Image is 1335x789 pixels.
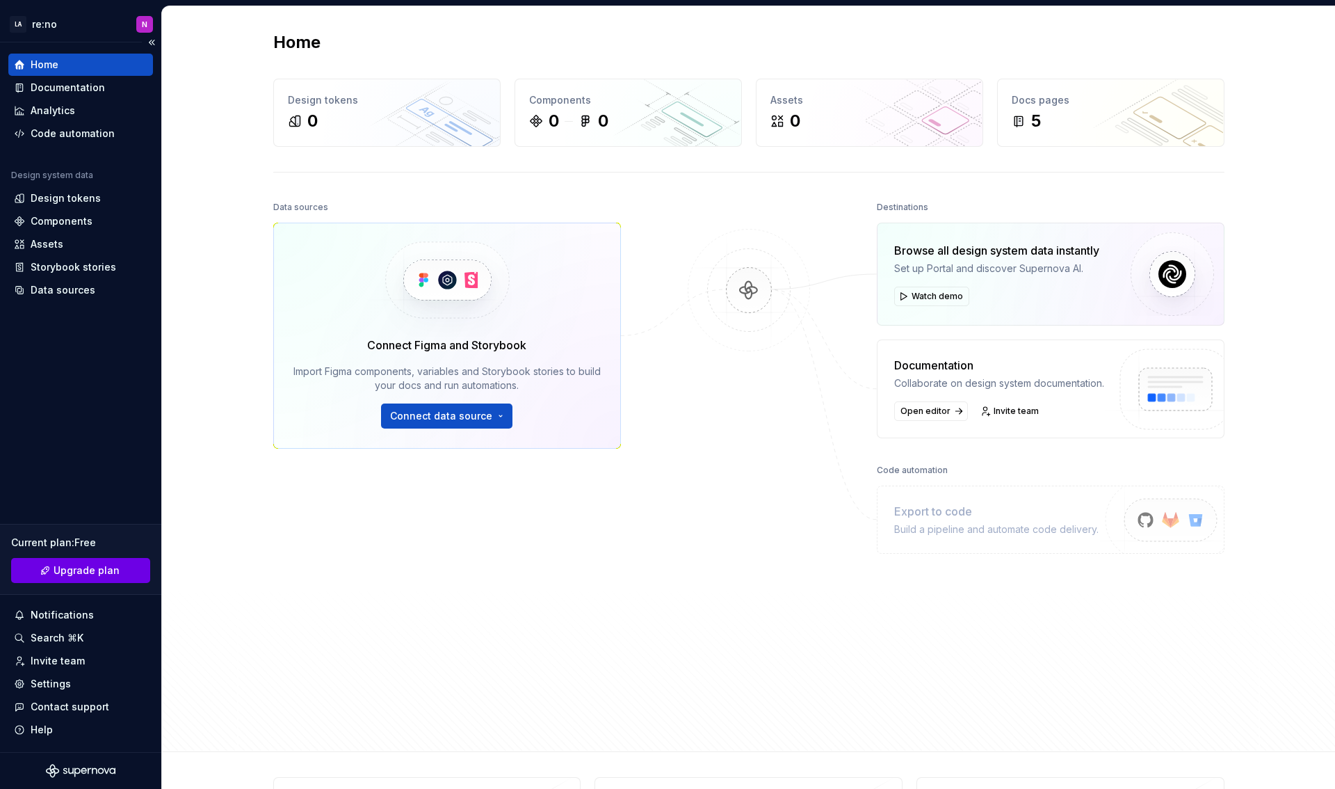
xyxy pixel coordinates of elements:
button: LAre:noN [3,9,159,39]
div: Design tokens [288,93,486,107]
span: Watch demo [912,291,963,302]
a: Assets0 [756,79,983,147]
div: Help [31,723,53,737]
a: Invite team [8,650,153,672]
div: Design tokens [31,191,101,205]
div: Set up Portal and discover Supernova AI. [894,262,1099,276]
a: Data sources [8,279,153,301]
div: LA [10,16,26,33]
button: Search ⌘K [8,627,153,649]
div: Browse all design system data instantly [894,242,1099,259]
div: Settings [31,677,71,691]
div: 0 [790,110,800,132]
div: Assets [31,237,63,251]
div: Invite team [31,654,85,668]
div: Components [31,214,92,228]
div: Documentation [894,357,1104,374]
div: Connect Figma and Storybook [367,337,526,353]
div: Export to code [894,503,1099,520]
a: Settings [8,673,153,695]
button: Help [8,719,153,741]
div: Destinations [877,198,928,217]
span: Upgrade plan [54,564,120,577]
div: N [142,19,147,30]
button: Collapse sidebar [142,33,161,52]
button: Contact support [8,696,153,718]
div: Notifications [31,608,94,622]
a: Design tokens [8,187,153,209]
div: Home [31,58,58,72]
div: Data sources [31,283,95,297]
a: Open editor [894,401,968,421]
h2: Home [273,31,321,54]
div: Design system data [11,170,93,181]
a: Docs pages5 [997,79,1224,147]
a: Home [8,54,153,76]
span: Open editor [900,406,950,417]
div: 5 [1031,110,1041,132]
a: Design tokens0 [273,79,501,147]
div: 0 [307,110,318,132]
div: 0 [549,110,559,132]
div: Documentation [31,81,105,95]
svg: Supernova Logo [46,764,115,778]
span: Connect data source [390,409,492,423]
div: Import Figma components, variables and Storybook stories to build your docs and run automations. [293,365,601,392]
div: Contact support [31,700,109,714]
div: Analytics [31,104,75,118]
a: Documentation [8,77,153,99]
a: Upgrade plan [11,558,150,583]
div: Assets [770,93,969,107]
div: Data sources [273,198,328,217]
span: Invite team [994,406,1039,417]
div: Code automation [31,127,115,141]
button: Watch demo [894,287,969,306]
div: Code automation [877,461,948,480]
div: re:no [32,17,57,31]
div: 0 [598,110,608,132]
div: Storybook stories [31,260,116,274]
div: Current plan : Free [11,536,150,550]
a: Assets [8,233,153,255]
button: Connect data source [381,404,512,429]
a: Components [8,210,153,232]
a: Invite team [976,401,1045,421]
a: Storybook stories [8,256,153,278]
div: Collaborate on design system documentation. [894,376,1104,390]
div: Docs pages [1012,93,1210,107]
div: Search ⌘K [31,631,83,645]
a: Code automation [8,122,153,145]
div: Components [529,93,727,107]
a: Analytics [8,99,153,122]
a: Components00 [515,79,742,147]
button: Notifications [8,604,153,626]
div: Build a pipeline and automate code delivery. [894,523,1099,536]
